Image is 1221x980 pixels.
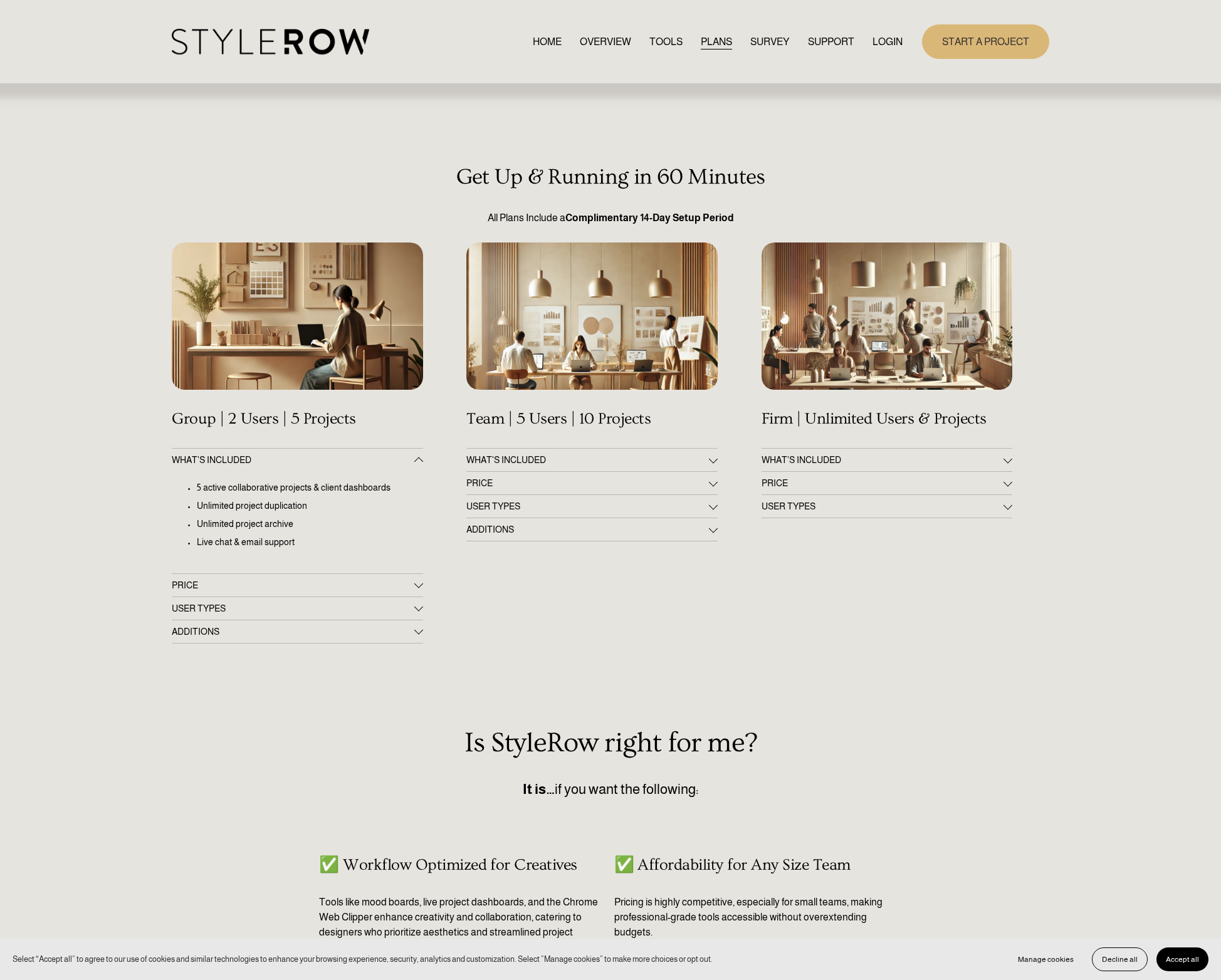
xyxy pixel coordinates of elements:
[750,33,789,50] a: SURVEY
[172,727,1049,759] h2: Is StyleRow right for me?
[565,212,734,223] strong: Complimentary 14-Day Setup Period
[523,781,555,797] strong: It is…
[466,495,717,518] button: USER TYPES
[1009,947,1083,971] button: Manage cookies
[873,33,903,50] a: LOGIN
[1166,955,1199,964] span: Accept all
[172,597,422,620] button: USER TYPES
[197,536,422,550] p: Live chat & email support
[762,495,1012,518] button: USER TYPES
[1018,955,1074,964] span: Manage cookies
[466,449,717,471] button: WHAT'S INCLUDED
[762,472,1012,494] button: PRICE
[466,410,717,429] h4: Team | 5 Users | 10 Projects
[701,33,732,50] a: PLANS
[172,211,1049,226] p: All Plans Include a
[197,518,422,531] p: Unlimited project archive
[172,580,414,590] span: PRICE
[172,29,369,55] img: StyleRow
[172,620,422,643] button: ADDITIONS
[762,478,1004,488] span: PRICE
[614,856,902,875] h4: ✅ Affordability for Any Size Team
[197,499,422,513] p: Unlimited project duplication
[1092,947,1148,971] button: Decline all
[172,627,414,637] span: ADDITIONS
[466,478,708,488] span: PRICE
[1102,955,1138,964] span: Decline all
[466,472,717,494] button: PRICE
[1156,947,1208,971] button: Accept all
[172,449,422,471] button: WHAT'S INCLUDED
[172,779,1049,800] p: if you want the following:
[319,856,607,875] h4: ✅ Workflow Optimized for Creatives
[466,524,708,534] span: ADDITIONS
[649,33,683,50] a: TOOLS
[922,24,1049,59] a: START A PROJECT
[762,449,1012,471] button: WHAT’S INCLUDED
[319,895,607,955] p: Tools like mood boards, live project dashboards, and the Chrome Web Clipper enhance creativity an...
[762,501,1004,511] span: USER TYPES
[614,895,902,940] p: Pricing is highly competitive, especially for small teams, making professional-grade tools access...
[172,574,422,597] button: PRICE
[466,455,708,465] span: WHAT'S INCLUDED
[13,953,713,965] p: Select “Accept all” to agree to our use of cookies and similar technologies to enhance your brows...
[466,501,708,511] span: USER TYPES
[172,471,422,573] div: WHAT'S INCLUDED
[580,33,631,50] a: OVERVIEW
[808,33,854,50] a: folder dropdown
[466,518,717,541] button: ADDITIONS
[197,481,422,495] p: 5 active collaborative projects & client dashboards
[762,455,1004,465] span: WHAT’S INCLUDED
[172,603,414,613] span: USER TYPES
[172,455,414,465] span: WHAT'S INCLUDED
[762,410,1012,429] h4: Firm | Unlimited Users & Projects
[172,410,422,429] h4: Group | 2 Users | 5 Projects
[172,165,1049,190] h3: Get Up & Running in 60 Minutes
[533,33,562,50] a: HOME
[808,34,854,50] span: SUPPORT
